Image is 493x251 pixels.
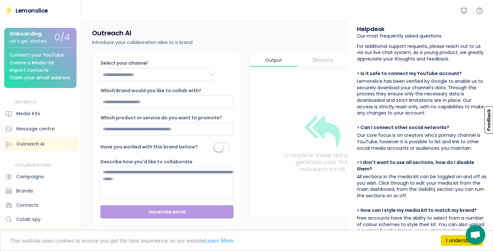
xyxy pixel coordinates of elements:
div: Our core focus is on creators who's primary channel is YouTube, however it is possible to list an... [357,132,487,151]
div: > I don't want to use all sections, how do I disable them? [357,159,487,172]
div: Complete these details to generate your first outreach email [282,152,363,173]
div: Onboarding [9,31,41,37]
div: Introduce your collaboration idea to a brand [92,39,193,46]
div: Media Kits [16,110,40,117]
div: Helpdesk [357,25,384,33]
button: Generate email [100,205,233,218]
div: > Can I connect other social networks? [357,125,449,131]
div: All sections in the media kit can be toggled on and off as you wish. Click through to edit your m... [357,174,487,199]
div: Import contacts [9,68,49,73]
div: Create a Media-kit [9,60,54,65]
div: Outreach AI [16,141,45,147]
div: Campaigns [16,173,44,180]
img: Lemonslice [5,6,13,14]
div: Connect your YouTube [9,53,64,58]
div: Output [250,58,298,63]
div: Brands [16,188,33,194]
div: Lemonslice [16,6,48,15]
div: > Is it safe to connect my YouTube account? [357,71,462,77]
div: Contacts [16,202,39,209]
div: Let's get started... [9,39,49,44]
div: COLLABORATIONS [15,163,51,168]
div: Which product or service do you want to promote? [100,115,222,121]
div: Lemonslice has been verified by Google to enable us to securely download your channel's data. Thr... [357,78,487,116]
div: History [299,58,347,63]
div: Message centre [16,125,54,132]
div: Open chat [466,225,485,245]
a: I understand! [441,235,483,246]
div: 0/4 [54,33,70,43]
div: Our most frequently asked questions [357,33,441,39]
div: Claim your email address [9,75,70,80]
a: Learn More [205,238,233,244]
div: For additional support requests, please reach out to us via our live chat system. As a young prod... [357,43,487,62]
div: Colab spy [16,216,41,223]
p: This website uses cookies to ensure you get the best experience on our website [10,238,483,244]
div: Select your channel [100,60,165,67]
div: Which Brand would you like to collab with? [100,88,201,94]
h4: Outreach AI [92,29,131,37]
div: > How can I style my media kit to match my brand? [357,207,477,214]
div: OUTREACH [15,100,37,105]
div: Have you worked with this brand before? [100,144,198,150]
div: Describe how you'd like to collaborate [100,159,193,165]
